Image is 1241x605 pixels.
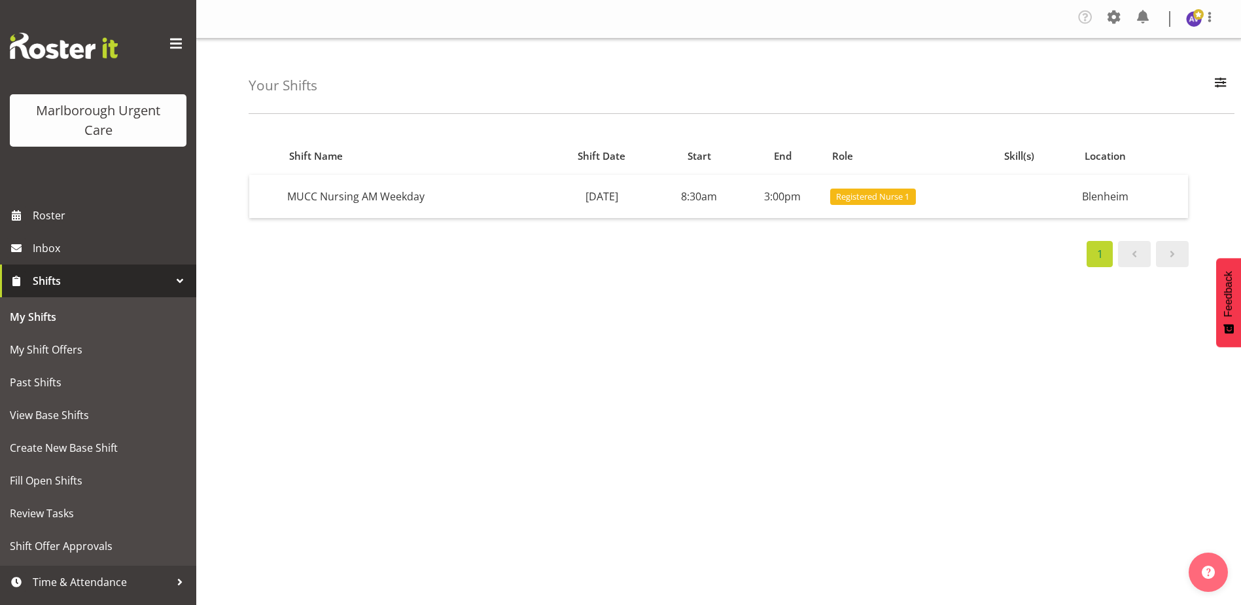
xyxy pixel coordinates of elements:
td: MUCC Nursing AM Weekday [282,175,546,218]
a: View Base Shifts [3,399,193,431]
img: help-xxl-2.png [1202,566,1215,579]
span: Review Tasks [10,504,186,523]
a: Fill Open Shifts [3,464,193,497]
span: Registered Nurse 1 [836,191,909,203]
div: Marlborough Urgent Care [23,101,173,140]
td: 8:30am [657,175,741,218]
span: Roster [33,206,190,225]
div: Start [665,149,733,164]
span: Shift Offer Approvals [10,536,186,556]
a: Shift Offer Approvals [3,530,193,562]
a: Create New Base Shift [3,431,193,464]
td: [DATE] [546,175,657,218]
a: Review Tasks [3,497,193,530]
img: Rosterit website logo [10,33,118,59]
span: Time & Attendance [33,572,170,592]
div: Shift Name [289,149,538,164]
a: My Shift Offers [3,333,193,366]
div: Skill(s) [1004,149,1070,164]
td: Blenheim [1077,175,1188,218]
img: amber-venning-slater11903.jpg [1186,11,1202,27]
span: Fill Open Shifts [10,471,186,490]
span: My Shifts [10,307,186,327]
div: Shift Date [553,149,650,164]
span: Shifts [33,271,170,291]
a: Past Shifts [3,366,193,399]
td: 3:00pm [741,175,825,218]
span: Feedback [1223,271,1234,317]
span: Inbox [33,238,190,258]
div: Location [1085,149,1181,164]
span: Create New Base Shift [10,438,186,458]
div: End [748,149,818,164]
h4: Your Shifts [249,78,317,93]
a: My Shifts [3,301,193,333]
button: Filter Employees [1207,71,1234,100]
div: Role [832,149,989,164]
span: My Shift Offers [10,340,186,359]
span: View Base Shifts [10,405,186,425]
span: Past Shifts [10,373,186,392]
button: Feedback - Show survey [1216,258,1241,347]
